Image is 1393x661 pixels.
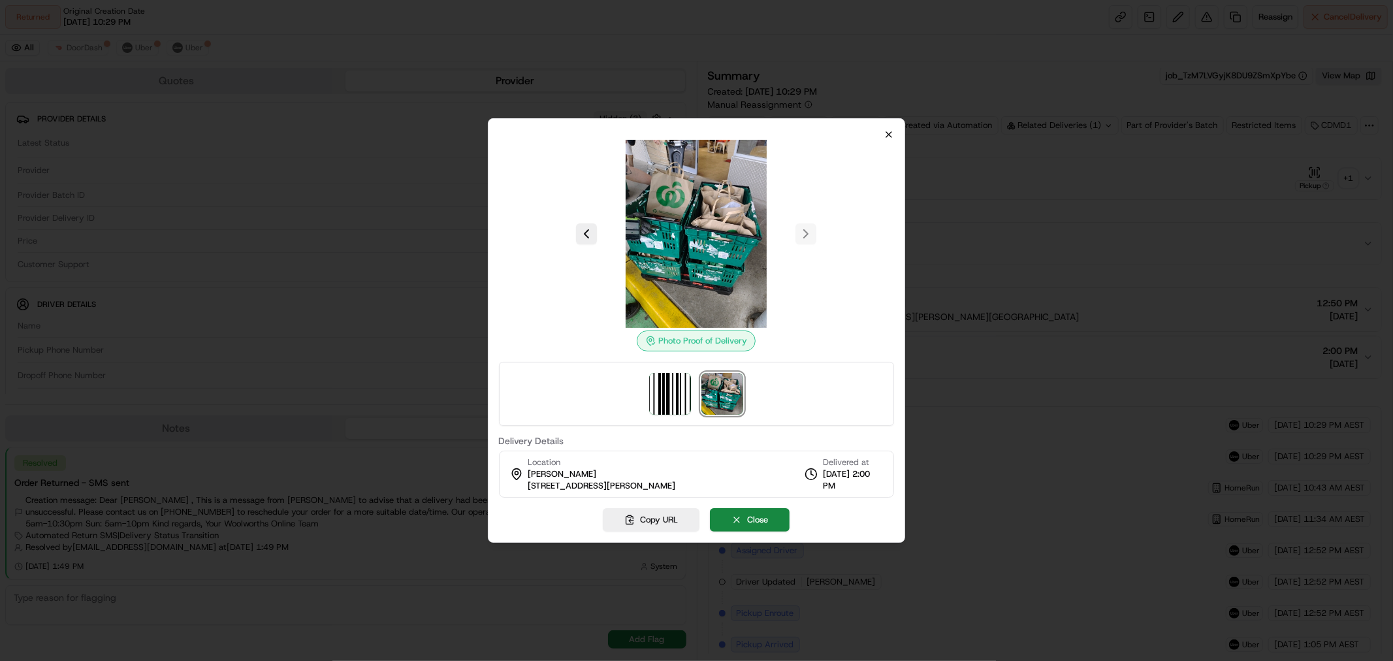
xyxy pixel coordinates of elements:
img: photo_proof_of_delivery image [602,140,790,328]
span: Location [528,457,561,468]
img: photo_proof_of_delivery image [701,373,743,415]
span: Delivered at [823,457,883,468]
span: [DATE] 2:00 PM [823,468,883,492]
span: [STREET_ADDRESS][PERSON_NAME] [528,480,676,492]
label: Delivery Details [499,436,895,445]
img: barcode_scan_on_pickup image [649,373,691,415]
span: [PERSON_NAME] [528,468,597,480]
button: Copy URL [603,508,699,532]
button: Close [710,508,790,532]
div: Photo Proof of Delivery [637,330,756,351]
